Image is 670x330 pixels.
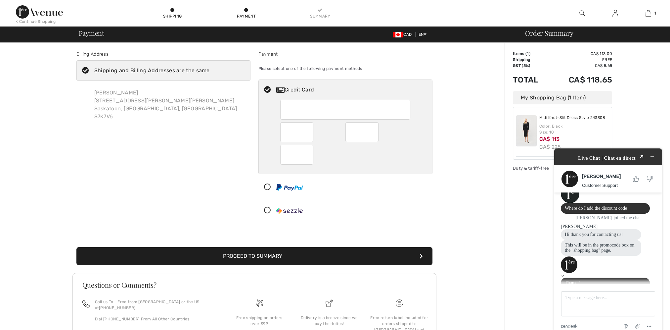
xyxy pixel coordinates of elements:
[236,13,256,19] div: Payment
[513,69,550,91] td: Total
[16,5,63,19] img: 1ère Avenue
[646,9,651,17] img: My Bag
[15,5,28,11] span: Chat
[539,136,560,142] span: CA$ 113
[550,69,612,91] td: CA$ 118.65
[76,51,250,58] div: Billing Address
[546,140,670,330] iframe: Find more information here
[579,9,585,17] img: search the website
[550,51,612,57] td: CA$ 113.00
[550,63,612,69] td: CA$ 5.65
[95,299,216,311] p: Call us Toll-Free from [GEOGRAPHIC_DATA] or the US at
[286,125,309,140] iframe: Secure Credit Card Frame - Expiration Month
[517,30,666,36] div: Order Summary
[539,115,605,121] a: Midi Knot-Slit Dress Style 243308
[351,125,374,140] iframe: Secure Credit Card Frame - Expiration Year
[516,115,537,146] img: Midi Knot-Slit Dress Style 243308
[258,60,432,77] div: Please select one of the following payment methods
[513,51,550,57] td: Items ( )
[276,87,285,93] img: Credit Card
[89,83,243,126] div: [PERSON_NAME] [STREET_ADDRESS][PERSON_NAME][PERSON_NAME] Saskatoon, [GEOGRAPHIC_DATA], [GEOGRAPHI...
[99,305,135,310] a: [PHONE_NUMBER]
[527,51,529,56] span: 1
[550,57,612,63] td: Free
[16,19,56,25] div: < Continue Shopping
[286,147,309,162] iframe: Secure Credit Card Frame - CVV
[82,300,90,307] img: call
[513,57,550,63] td: Shipping
[276,207,303,214] img: Sezzle
[607,9,623,18] a: Sign In
[393,32,403,37] img: Canadian Dollar
[326,300,333,307] img: Delivery is a breeze since we pay the duties!
[276,86,428,94] div: Credit Card
[76,247,432,265] button: Proceed to Summary
[94,67,210,75] div: Shipping and Billing Addresses are the same
[539,123,609,135] div: Color: Black Size: 10
[95,316,216,322] p: Dial [PHONE_NUMBER] From All Other Countries
[654,10,656,16] span: 1
[393,32,414,37] span: CAD
[632,9,664,17] a: 1
[98,182,108,190] button: Menu
[230,315,289,327] div: Free shipping on orders over $99
[162,13,182,19] div: Shipping
[513,91,612,104] div: My Shopping Bag (1 Item)
[286,102,406,117] iframe: Secure Credit Card Frame - Credit Card Number
[86,182,97,190] button: Attach file
[256,300,263,307] img: Free shipping on orders over $99
[82,282,426,288] h3: Questions or Comments?
[258,51,432,58] div: Payment
[513,63,550,69] td: GST (5%)
[310,13,330,19] div: Summary
[299,315,359,327] div: Delivery is a breeze since we pay the duties!
[79,30,104,36] span: Payment
[276,184,303,191] img: PayPal
[419,32,427,37] span: EN
[539,144,561,150] s: CA$ 225
[612,9,618,17] img: My Info
[513,165,612,171] div: Duty & tariff-free | Uninterrupted shipping
[396,300,403,307] img: Free shipping on orders over $99
[74,182,85,190] button: End chat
